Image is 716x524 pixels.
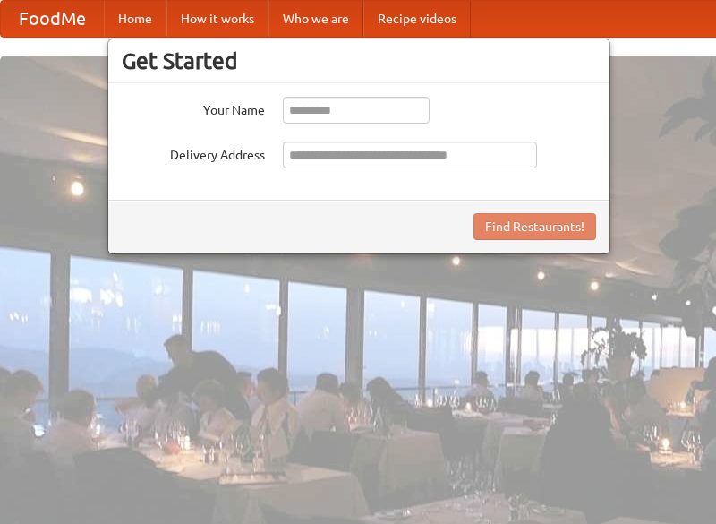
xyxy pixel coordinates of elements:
a: FoodMe [1,1,104,37]
a: Recipe videos [363,1,471,37]
h3: Get Started [122,47,596,74]
a: How it works [166,1,268,37]
label: Delivery Address [122,142,265,164]
a: Who we are [268,1,363,37]
button: Find Restaurants! [473,213,596,240]
label: Your Name [122,97,265,119]
a: Home [104,1,166,37]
